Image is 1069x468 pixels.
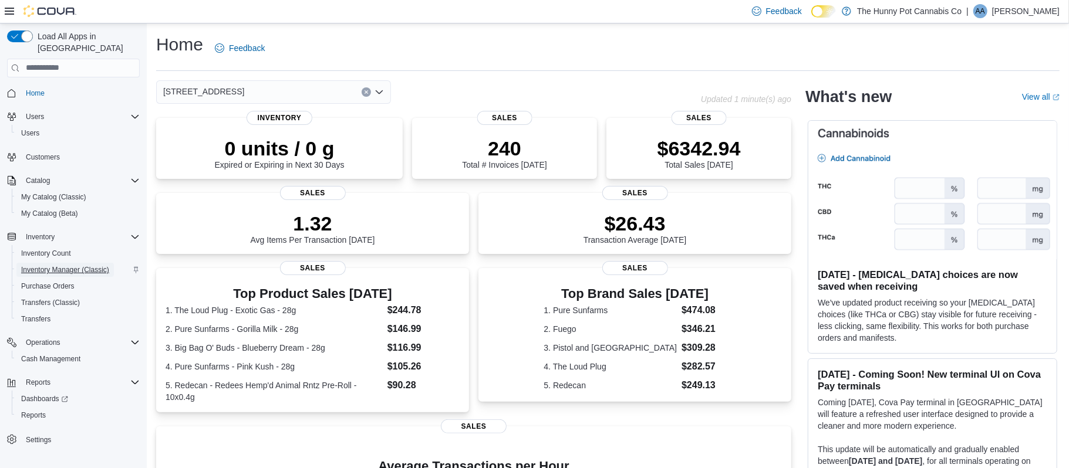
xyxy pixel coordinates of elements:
[682,322,726,336] dd: $346.21
[21,110,140,124] span: Users
[849,456,922,466] strong: [DATE] and [DATE]
[602,186,668,200] span: Sales
[210,36,269,60] a: Feedback
[16,279,79,293] a: Purchase Orders
[251,212,375,235] p: 1.32
[387,341,460,355] dd: $116.99
[657,137,741,160] p: $6342.94
[280,261,346,275] span: Sales
[682,378,726,392] dd: $249.13
[375,87,384,97] button: Open list of options
[818,297,1047,344] p: We've updated product receiving so your [MEDICAL_DATA] choices (like THCa or CBG) stay visible fo...
[602,261,668,275] span: Sales
[16,190,140,204] span: My Catalog (Classic)
[166,361,383,372] dt: 4. Pure Sunfarms - Pink Kush - 28g
[26,435,51,445] span: Settings
[701,94,791,104] p: Updated 1 minute(s) ago
[544,304,677,316] dt: 1. Pure Sunfarms
[21,354,80,364] span: Cash Management
[544,379,677,391] dt: 5. Redecan
[21,230,140,244] span: Inventory
[2,430,144,447] button: Settings
[12,351,144,367] button: Cash Management
[21,433,56,447] a: Settings
[26,89,45,98] span: Home
[973,4,987,18] div: Arvin Ayala
[544,361,677,372] dt: 4. The Loud Plug
[21,298,80,307] span: Transfers (Classic)
[16,408,50,422] a: Reports
[544,342,677,354] dt: 3. Pistol and [GEOGRAPHIC_DATA]
[21,432,140,446] span: Settings
[166,342,383,354] dt: 3. Big Bag O' Buds - Blueberry Dream - 28g
[21,335,140,350] span: Operations
[166,304,383,316] dt: 1. The Loud Plug - Exotic Gas - 28g
[21,86,140,100] span: Home
[156,33,203,56] h1: Home
[16,312,55,326] a: Transfers
[21,282,75,291] span: Purchase Orders
[387,360,460,374] dd: $105.26
[229,42,265,54] span: Feedback
[21,86,49,100] a: Home
[682,341,726,355] dd: $309.28
[16,190,91,204] a: My Catalog (Classic)
[21,209,78,218] span: My Catalog (Beta)
[12,311,144,327] button: Transfers
[16,392,73,406] a: Dashboards
[584,212,687,235] p: $26.43
[26,152,60,162] span: Customers
[166,287,460,301] h3: Top Product Sales [DATE]
[657,137,741,169] div: Total Sales [DATE]
[2,229,144,245] button: Inventory
[477,111,532,125] span: Sales
[166,379,383,403] dt: 5. Redecan - Redees Hemp'd Animal Rntz Pre-Roll - 10x0.4g
[2,84,144,101] button: Home
[215,137,345,160] p: 0 units / 0 g
[16,296,140,310] span: Transfers (Classic)
[21,375,55,389] button: Reports
[766,5,802,17] span: Feedback
[811,5,836,18] input: Dark Mode
[2,334,144,351] button: Operations
[818,396,1047,432] p: Coming [DATE], Cova Pay terminal in [GEOGRAPHIC_DATA] will feature a refreshed user interface des...
[33,30,140,54] span: Load All Apps in [GEOGRAPHIC_DATA]
[16,206,140,221] span: My Catalog (Beta)
[16,352,85,366] a: Cash Management
[2,148,144,165] button: Customers
[16,246,76,260] a: Inventory Count
[462,137,547,160] p: 240
[12,245,144,262] button: Inventory Count
[251,212,375,245] div: Avg Items Per Transaction [DATE]
[16,408,140,422] span: Reports
[544,287,726,301] h3: Top Brand Sales [DATE]
[387,303,460,317] dd: $244.78
[2,172,144,189] button: Catalog
[16,279,140,293] span: Purchase Orders
[441,419,507,433] span: Sales
[16,263,114,277] a: Inventory Manager (Classic)
[966,4,969,18] p: |
[21,394,68,403] span: Dashboards
[16,352,140,366] span: Cash Management
[26,338,60,347] span: Operations
[21,411,46,420] span: Reports
[21,174,55,188] button: Catalog
[584,212,687,245] div: Transaction Average [DATE]
[682,303,726,317] dd: $474.08
[21,192,86,202] span: My Catalog (Classic)
[16,126,140,140] span: Users
[21,230,59,244] button: Inventory
[805,87,892,106] h2: What's new
[362,87,371,97] button: Clear input
[12,294,144,311] button: Transfers (Classic)
[26,176,50,185] span: Catalog
[992,4,1060,18] p: [PERSON_NAME]
[21,375,140,389] span: Reports
[12,407,144,423] button: Reports
[1022,92,1060,101] a: View allExternal link
[1053,94,1060,101] svg: External link
[12,391,144,407] a: Dashboards
[2,374,144,391] button: Reports
[26,378,50,387] span: Reports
